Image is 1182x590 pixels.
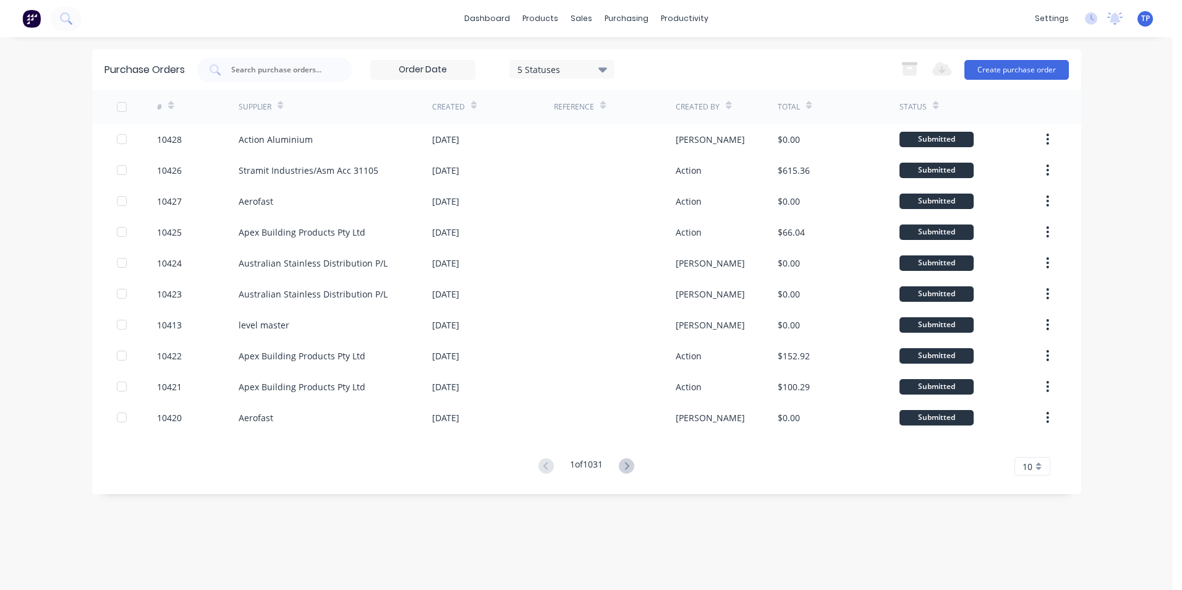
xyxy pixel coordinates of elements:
div: productivity [655,9,715,28]
div: # [157,101,162,113]
div: $100.29 [778,380,810,393]
div: Australian Stainless Distribution P/L [239,257,388,270]
input: Search purchase orders... [230,64,333,76]
div: Submitted [899,224,974,240]
span: TP [1141,13,1150,24]
div: level master [239,319,289,331]
div: 10421 [157,380,182,393]
div: 5 Statuses [517,62,606,75]
div: 10427 [157,195,182,208]
div: Submitted [899,255,974,271]
div: [DATE] [432,133,459,146]
div: Submitted [899,163,974,178]
div: [DATE] [432,164,459,177]
div: Action Aluminium [239,133,313,146]
div: [DATE] [432,349,459,362]
div: Apex Building Products Pty Ltd [239,380,365,393]
div: Submitted [899,348,974,364]
div: Stramit Industries/Asm Acc 31105 [239,164,378,177]
div: Action [676,195,702,208]
img: Factory [22,9,41,28]
div: 10422 [157,349,182,362]
div: 1 of 1031 [570,458,603,476]
div: sales [564,9,598,28]
div: Created [432,101,465,113]
button: Create purchase order [964,60,1069,80]
div: $0.00 [778,133,800,146]
div: 10424 [157,257,182,270]
div: purchasing [598,9,655,28]
div: [DATE] [432,411,459,424]
a: dashboard [458,9,516,28]
div: $0.00 [778,411,800,424]
div: Status [899,101,927,113]
div: $615.36 [778,164,810,177]
div: Action [676,226,702,239]
div: [DATE] [432,319,459,331]
div: 10420 [157,411,182,424]
div: [PERSON_NAME] [676,288,745,301]
div: [DATE] [432,257,459,270]
div: $152.92 [778,349,810,362]
div: Action [676,380,702,393]
div: [DATE] [432,380,459,393]
div: Submitted [899,410,974,425]
div: settings [1029,9,1075,28]
div: Aerofast [239,411,273,424]
div: [PERSON_NAME] [676,257,745,270]
div: Submitted [899,286,974,302]
div: 10428 [157,133,182,146]
div: Apex Building Products Pty Ltd [239,226,365,239]
div: [PERSON_NAME] [676,319,745,331]
input: Order Date [371,61,475,79]
div: Submitted [899,317,974,333]
div: 10425 [157,226,182,239]
div: 10413 [157,319,182,331]
div: $66.04 [778,226,805,239]
div: Reference [554,101,594,113]
div: [DATE] [432,226,459,239]
div: Purchase Orders [104,62,185,77]
div: [PERSON_NAME] [676,411,745,424]
div: 10426 [157,164,182,177]
div: Created By [676,101,720,113]
div: [DATE] [432,288,459,301]
span: 10 [1023,460,1032,473]
div: products [516,9,564,28]
div: Submitted [899,132,974,147]
div: Action [676,349,702,362]
div: Australian Stainless Distribution P/L [239,288,388,301]
div: [PERSON_NAME] [676,133,745,146]
div: $0.00 [778,288,800,301]
div: $0.00 [778,257,800,270]
div: Total [778,101,800,113]
div: $0.00 [778,195,800,208]
div: 10423 [157,288,182,301]
div: [DATE] [432,195,459,208]
div: Supplier [239,101,271,113]
div: Action [676,164,702,177]
div: Apex Building Products Pty Ltd [239,349,365,362]
div: Submitted [899,379,974,395]
div: Aerofast [239,195,273,208]
div: $0.00 [778,319,800,331]
div: Submitted [899,194,974,209]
